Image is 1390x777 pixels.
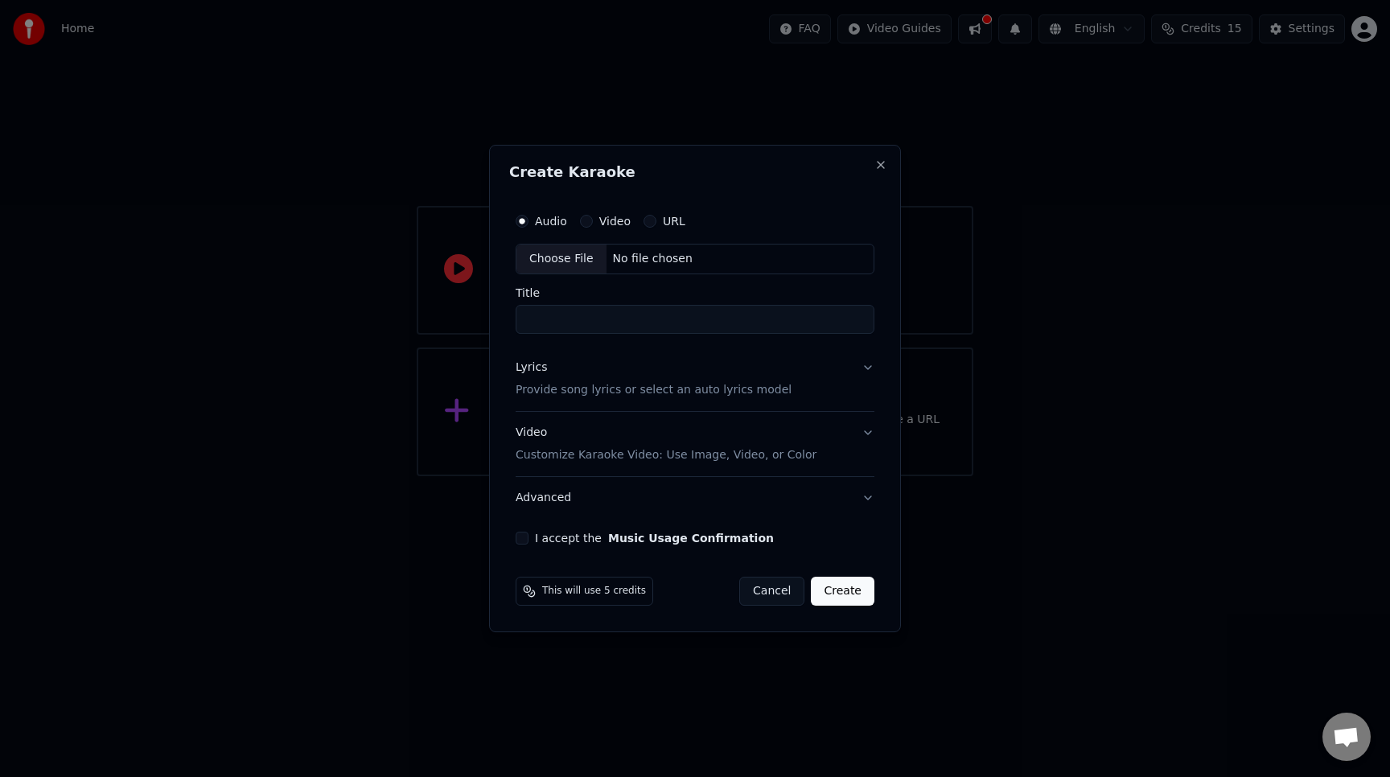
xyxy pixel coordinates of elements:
label: Audio [535,216,567,227]
label: I accept the [535,532,774,544]
label: Title [516,287,874,298]
label: URL [663,216,685,227]
h2: Create Karaoke [509,165,881,179]
button: Cancel [739,577,804,606]
div: No file chosen [607,251,699,267]
button: Create [811,577,874,606]
p: Provide song lyrics or select an auto lyrics model [516,382,792,398]
button: I accept the [608,532,774,544]
p: Customize Karaoke Video: Use Image, Video, or Color [516,447,816,463]
label: Video [599,216,631,227]
button: Advanced [516,477,874,519]
button: VideoCustomize Karaoke Video: Use Image, Video, or Color [516,412,874,476]
div: Video [516,425,816,463]
div: Lyrics [516,360,547,376]
span: This will use 5 credits [542,585,646,598]
div: Choose File [516,245,607,273]
button: LyricsProvide song lyrics or select an auto lyrics model [516,347,874,411]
